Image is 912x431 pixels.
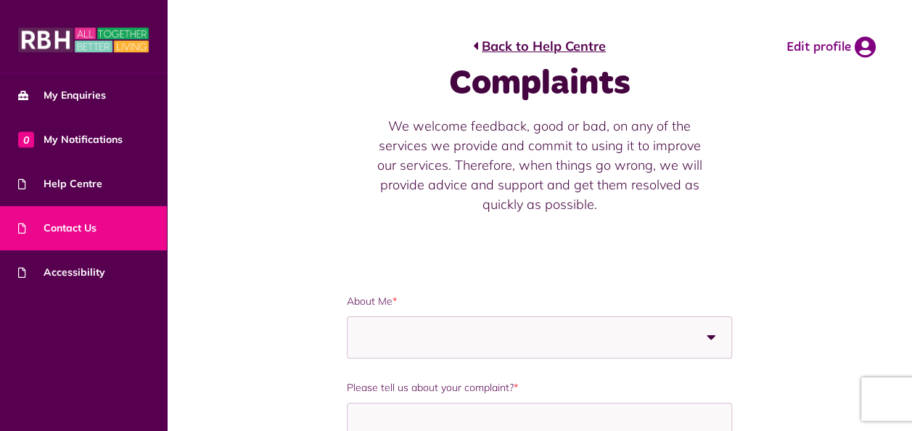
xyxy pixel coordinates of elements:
span: Accessibility [18,265,105,280]
label: About Me [347,294,732,309]
label: Please tell us about your complaint? [347,380,732,395]
span: My Notifications [18,132,123,147]
h1: Complaints [368,63,712,105]
span: 0 [18,131,34,147]
a: Edit profile [786,36,876,58]
span: Contact Us [18,221,96,236]
span: My Enquiries [18,88,106,103]
span: Help Centre [18,176,102,192]
img: MyRBH [18,25,149,54]
p: We welcome feedback, good or bad, on any of the services we provide and commit to using it to imp... [368,116,712,214]
a: Back to Help Centre [473,36,606,56]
